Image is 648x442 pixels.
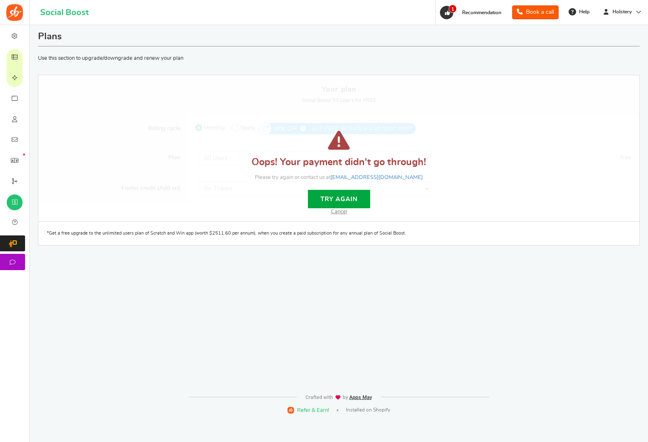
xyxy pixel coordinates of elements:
[462,10,501,15] span: Recommendation
[308,190,370,208] a: Try again
[38,222,640,245] div: *Get a free upgrade to the unlimited users plan of Scratch and Win app (worth $2511.60 per annum)...
[439,6,506,19] a: 1 Recommendation
[287,406,329,414] a: Refer & Earn!
[40,8,89,17] h1: Social Boost
[565,5,594,18] a: Help
[23,153,25,156] em: New
[305,395,373,400] img: img-footer.webp
[6,4,23,21] img: Social Boost
[609,8,635,15] span: Holstery
[449,5,457,13] span: 1
[512,5,559,19] a: Book a call
[346,406,390,414] span: Installed on Shopify
[337,409,338,411] span: |
[252,156,426,170] h4: Oops! Your payment didn't go through!
[330,175,423,180] a: [EMAIL_ADDRESS][DOMAIN_NAME]
[252,174,426,181] p: Please try again or contact us at
[577,8,590,15] span: Help
[331,209,347,215] a: Cancel
[38,56,183,61] span: Use this section to upgrade/downgrade and renew your plan
[38,27,640,46] h1: Plans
